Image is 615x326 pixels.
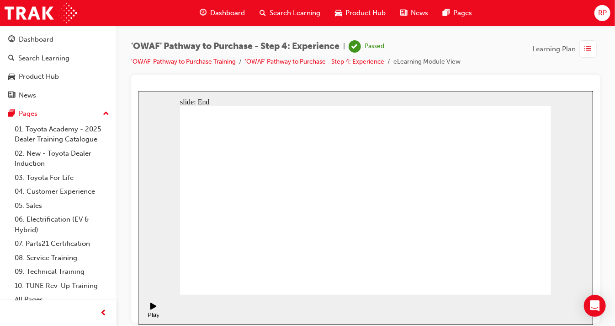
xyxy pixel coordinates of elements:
[365,42,384,51] div: Passed
[436,4,480,22] a: pages-iconPages
[328,4,393,22] a: car-iconProduct Hub
[532,40,600,58] button: Learning Plan
[260,7,266,19] span: search-icon
[245,58,384,65] a: 'OWAF' Pathway to Purchase - Step 4: Experience
[401,7,408,19] span: news-icon
[19,109,37,119] div: Pages
[19,90,36,101] div: News
[4,105,113,122] button: Pages
[8,110,15,118] span: pages-icon
[103,108,109,120] span: up-icon
[11,122,113,147] a: 01. Toyota Academy - 2025 Dealer Training Catalogue
[393,57,461,67] li: eLearning Module View
[131,41,339,52] span: 'OWAF' Pathway to Purchase - Step 4: Experience
[18,53,69,64] div: Search Learning
[11,279,113,293] a: 10. TUNE Rev-Up Training
[598,8,607,18] span: RP
[11,147,113,171] a: 02. New - Toyota Dealer Induction
[584,295,606,317] div: Open Intercom Messenger
[11,199,113,213] a: 05. Sales
[11,265,113,279] a: 09. Technical Training
[8,54,15,63] span: search-icon
[5,3,77,23] img: Trak
[11,185,113,199] a: 04. Customer Experience
[11,293,113,307] a: All Pages
[4,50,113,67] a: Search Learning
[11,212,113,237] a: 06. Electrification (EV & Hybrid)
[252,4,328,22] a: search-iconSearch Learning
[4,29,113,105] button: DashboardSearch LearningProduct HubNews
[270,8,321,18] span: Search Learning
[532,44,576,54] span: Learning Plan
[11,171,113,185] a: 03. Toyota For Life
[454,8,472,18] span: Pages
[8,92,15,100] span: news-icon
[131,58,236,65] a: 'OWAF' Pathway to Purchase Training
[19,71,59,82] div: Product Hub
[11,237,113,251] a: 07. Parts21 Certification
[585,43,592,55] span: list-icon
[19,34,53,45] div: Dashboard
[393,4,436,22] a: news-iconNews
[101,308,107,319] span: prev-icon
[343,41,345,52] span: |
[346,8,386,18] span: Product Hub
[5,204,20,234] div: playback controls
[594,5,610,21] button: RP
[349,40,361,53] span: learningRecordVerb_PASS-icon
[411,8,429,18] span: News
[7,220,23,234] div: Play (Ctrl+Alt+P)
[5,211,20,227] button: Play (Ctrl+Alt+P)
[192,4,252,22] a: guage-iconDashboard
[4,31,113,48] a: Dashboard
[8,73,15,81] span: car-icon
[443,7,450,19] span: pages-icon
[4,68,113,85] a: Product Hub
[200,7,207,19] span: guage-icon
[11,251,113,265] a: 08. Service Training
[210,8,245,18] span: Dashboard
[4,87,113,104] a: News
[335,7,342,19] span: car-icon
[8,36,15,44] span: guage-icon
